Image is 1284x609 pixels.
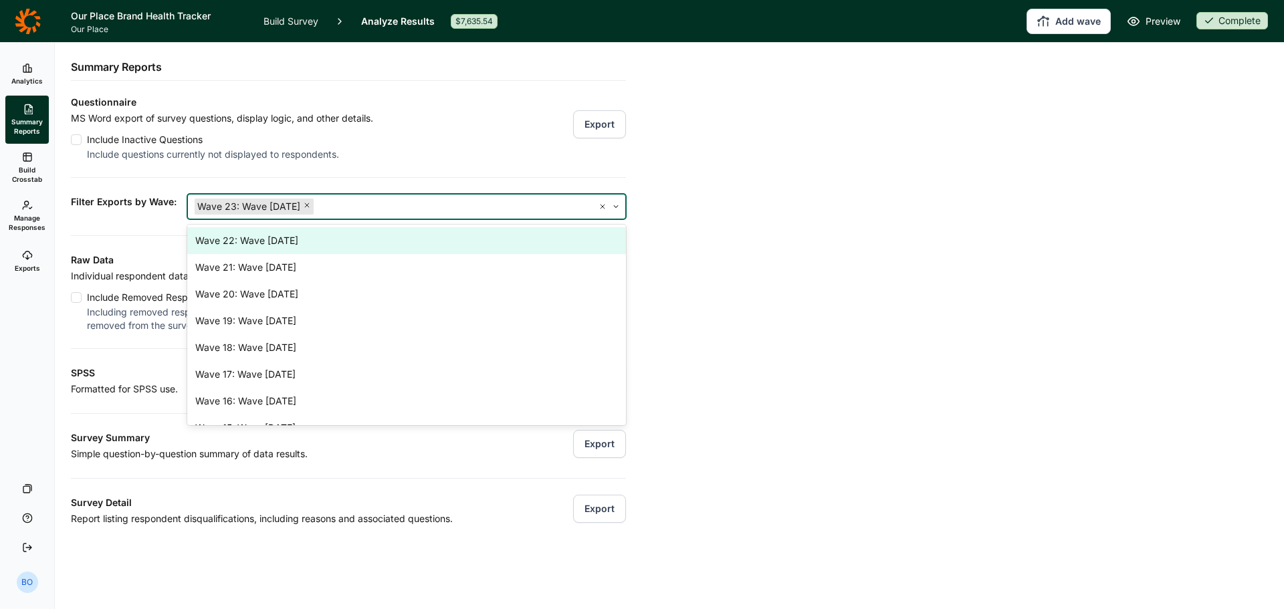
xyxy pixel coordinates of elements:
h3: Questionnaire [71,94,626,110]
div: Wave 17: Wave [DATE] [187,361,626,388]
div: Remove Wave 23: Wave 23 September 2025 [303,199,314,215]
span: Exports [15,263,40,273]
p: Report listing respondent disqualifications, including reasons and associated questions. [71,511,543,527]
div: Wave 21: Wave [DATE] [187,254,626,281]
div: Wave 20: Wave [DATE] [187,281,626,308]
a: Summary Reports [5,96,49,144]
span: Summary Reports [11,117,43,136]
div: Complete [1196,12,1268,29]
div: $7,635.54 [451,14,498,29]
span: Our Place [71,24,247,35]
div: Include Inactive Questions [87,132,373,148]
h2: Summary Reports [71,59,162,75]
h3: Raw Data [71,252,527,268]
button: Export [573,110,626,138]
div: Include Removed Respondents [87,289,527,306]
h1: Our Place Brand Health Tracker [71,8,247,24]
div: Wave 22: Wave [DATE] [187,227,626,254]
p: MS Word export of survey questions, display logic, and other details. [71,110,373,126]
p: Formatted for SPSS use. [71,381,436,397]
p: Simple question-by-question summary of data results. [71,446,543,462]
span: Analytics [11,76,43,86]
h3: Survey Detail [71,495,543,511]
button: Export [573,495,626,523]
p: Individual respondent data for every question. Also used for open ended response analysis. [71,268,527,284]
div: Wave 23: Wave [DATE] [195,199,303,215]
a: Build Crosstab [5,144,49,192]
h3: SPSS [71,365,436,381]
button: Add wave [1027,9,1111,34]
span: Preview [1146,13,1180,29]
div: BO [17,572,38,593]
a: Analytics [5,53,49,96]
button: Export [573,430,626,458]
span: Filter Exports by Wave: [71,194,177,219]
button: Complete [1196,12,1268,31]
div: Wave 16: Wave [DATE] [187,388,626,414]
h3: Survey Summary [71,430,543,446]
div: Wave 19: Wave [DATE] [187,308,626,334]
div: Wave 15: Wave [DATE] [187,414,626,441]
a: Preview [1127,13,1180,29]
span: Manage Responses [9,213,45,232]
div: Wave 18: Wave [DATE] [187,334,626,361]
div: Including removed respondents will include all respondents, including those who have been removed... [87,306,527,332]
a: Exports [5,240,49,283]
a: Manage Responses [5,192,49,240]
span: Build Crosstab [11,165,43,184]
div: Include questions currently not displayed to respondents. [87,148,373,161]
